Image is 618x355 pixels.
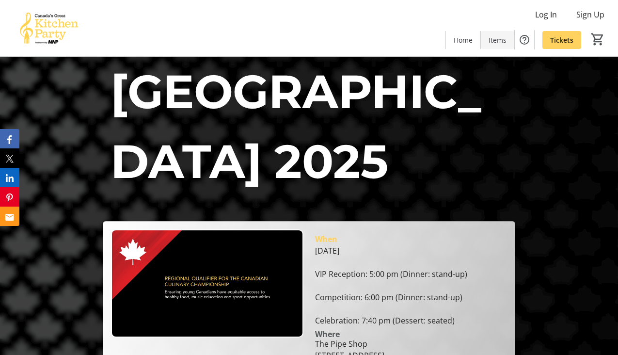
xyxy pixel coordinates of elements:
span: Home [454,35,473,45]
span: Items [489,35,507,45]
img: Canada’s Great Kitchen Party's Logo [6,4,92,52]
div: When [315,233,337,245]
div: Where [315,330,340,338]
a: Tickets [542,31,581,49]
button: Sign Up [569,7,612,22]
button: Cart [589,31,606,48]
a: Home [446,31,480,49]
img: Campaign CTA Media Photo [111,229,303,338]
div: The Pipe Shop [315,338,384,350]
span: Sign Up [576,9,604,20]
span: Log In [535,9,557,20]
span: Tickets [550,35,573,45]
a: Items [481,31,514,49]
div: [DATE] VIP Reception: 5:00 pm (Dinner: stand-up) Competition: 6:00 pm (Dinner: stand-up) Celebrat... [315,245,507,326]
button: Help [515,30,534,49]
button: Log In [527,7,565,22]
span: [GEOGRAPHIC_DATA] 2025 [111,63,481,190]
